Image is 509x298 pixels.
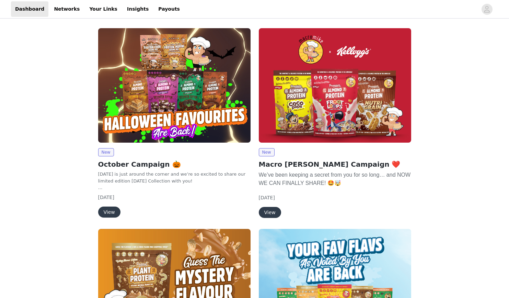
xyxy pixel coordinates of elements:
img: Macro Mike [98,28,251,143]
a: View [98,210,120,215]
div: avatar [484,4,490,15]
h2: Macro [PERSON_NAME] Campaign ❤️ [259,159,411,169]
a: Networks [50,1,84,17]
a: Payouts [154,1,184,17]
a: Dashboard [11,1,48,17]
button: View [259,207,281,218]
span: New [259,148,275,156]
span: New [98,148,114,156]
a: Your Links [85,1,122,17]
h2: October Campaign 🎃 [98,159,251,169]
button: View [98,207,120,218]
span: [DATE] is just around the corner and we’re so excited to share our limited edition [DATE] Collect... [98,172,245,184]
span: [DATE] [98,195,114,200]
span: We’ve been keeping a secret from you for so long… and NOW WE CAN FINALLY SHARE! 🤩🤯 [259,172,411,186]
a: Insights [123,1,153,17]
img: Macro Mike [259,28,411,143]
span: [DATE] [259,195,275,200]
a: View [259,210,281,215]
